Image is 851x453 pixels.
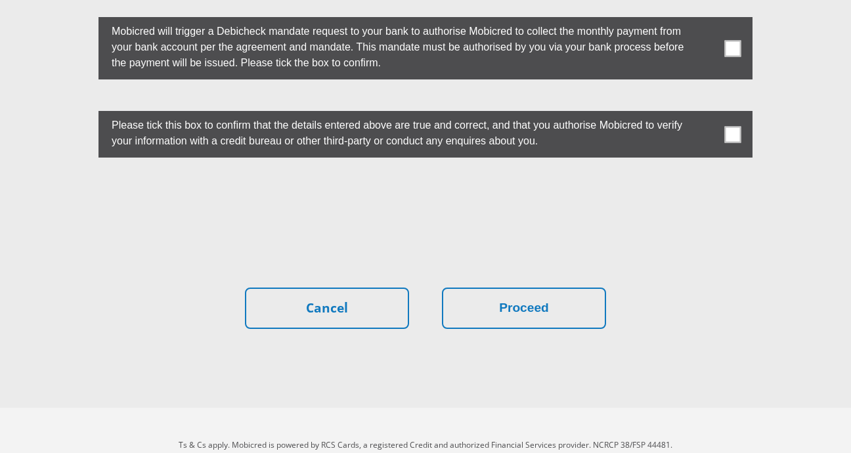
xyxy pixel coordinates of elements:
label: Mobicred will trigger a Debicheck mandate request to your bank to authorise Mobicred to collect t... [98,17,687,74]
label: Please tick this box to confirm that the details entered above are true and correct, and that you... [98,111,687,152]
button: Proceed [442,288,606,329]
iframe: reCAPTCHA [326,189,525,240]
a: Cancel [245,288,409,329]
p: Ts & Cs apply. Mobicred is powered by RCS Cards, a registered Credit and authorized Financial Ser... [61,439,790,451]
